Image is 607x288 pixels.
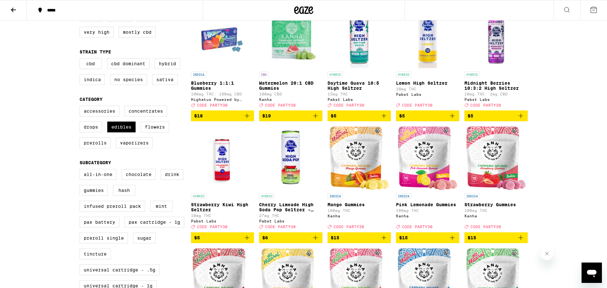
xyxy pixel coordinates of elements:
img: Kanha - Mango Gummies [329,126,389,190]
span: CODE PARTY30 [265,103,296,107]
img: Kanha - Strawberry Gummies [466,126,526,190]
div: Pabst Labs [259,219,322,223]
div: Kanha [328,214,391,218]
span: $18 [194,113,203,118]
label: CBD Dominant [107,58,150,69]
p: CBD [259,72,269,77]
div: Pabst Labs [328,97,391,102]
span: $5 [468,113,473,118]
label: Universal Cartridge - .5g [80,264,159,275]
p: INDICA [328,193,343,199]
span: CODE PARTY30 [265,225,296,229]
legend: Category [80,97,102,102]
a: Open page for Strawberry Kiwi High Seltzer from Pabst Labs [191,126,254,232]
p: Mango Gummies [328,202,391,207]
label: Sativa [152,74,178,85]
div: Kanha [396,214,459,218]
p: 100mg CBD [259,92,322,96]
img: Pabst Labs - Daytime Guava 10:5 High Seltzer [328,5,391,68]
button: Add to bag [259,110,322,121]
label: Mint [150,201,173,212]
label: Prerolls [80,137,111,148]
label: Chocolate [122,169,156,180]
p: Daytime Guava 10:5 High Seltzer [328,81,391,91]
p: Strawberry Kiwi High Seltzer [191,202,254,212]
p: 10mg THC: 2mg CBD [464,92,528,96]
span: CODE PARTY30 [470,225,501,229]
span: $5 [194,235,200,240]
p: 100mg THC: 100mg CBD [191,92,254,96]
span: CODE PARTY30 [402,103,433,107]
span: $19 [262,113,271,118]
a: Open page for Midnight Berries 10:3:2 High Seltzer from Pabst Labs [464,5,528,110]
p: Blueberry 1:1:1 Gummies [191,81,254,91]
label: No Species [110,74,147,85]
span: $6 [262,235,268,240]
p: Strawberry Gummies [464,202,528,207]
a: Open page for Mango Gummies from Kanha [328,126,391,232]
label: Concentrates [124,106,167,116]
span: $15 [399,235,408,240]
p: Lemon High Seltzer [396,81,459,86]
p: 10mg THC [396,87,459,91]
p: 100mg THC [396,208,459,213]
p: 15mg THC [328,92,391,96]
label: Edibles [107,122,136,132]
label: Flowers [141,122,169,132]
button: Add to bag [191,110,254,121]
label: Preroll Single [80,233,128,243]
p: Midnight Berries 10:3:2 High Seltzer [464,81,528,91]
button: Add to bag [464,232,528,243]
label: Indica [80,74,105,85]
button: Add to bag [396,110,459,121]
legend: Strain Type [80,49,111,54]
img: Pabst Labs - Strawberry Kiwi High Seltzer [191,126,254,190]
span: CODE PARTY30 [334,225,364,229]
button: Add to bag [328,110,391,121]
span: CODE PARTY30 [197,225,228,229]
p: HYBRID [464,72,480,77]
p: HYBRID [396,72,411,77]
div: Pabst Labs [396,92,459,96]
button: Add to bag [328,232,391,243]
button: Add to bag [396,232,459,243]
img: Kanha - Pink Lemonade Gummies [398,126,457,190]
a: Open page for Watermelon 20:1 CBD Gummies from Kanha [259,5,322,110]
div: Pabst Labs [464,97,528,102]
span: CODE PARTY30 [470,103,501,107]
span: Hi. Need any help? [4,4,46,10]
a: Open page for Lemon High Seltzer from Pabst Labs [396,5,459,110]
p: 27mg THC [259,214,322,218]
label: Sugar [133,233,156,243]
label: PAX Battery [80,217,119,228]
button: Add to bag [191,232,254,243]
p: INDICA [464,193,480,199]
p: HYBRID [328,72,343,77]
span: $15 [468,235,476,240]
a: Open page for Daytime Guava 10:5 High Seltzer from Pabst Labs [328,5,391,110]
p: INDICA [396,193,411,199]
p: Pink Lemonade Gummies [396,202,459,207]
img: Highatus Powered by Cannabiotix - Blueberry 1:1:1 Gummies [191,5,254,68]
label: Infused Preroll Pack [80,201,145,212]
p: 10mg THC [191,214,254,218]
label: Accessories [80,106,119,116]
p: 100mg THC [464,208,528,213]
span: CODE PARTY30 [402,225,433,229]
label: All-In-One [80,169,116,180]
p: 100mg THC [328,208,391,213]
label: Hash [113,185,135,196]
p: HYBRID [259,193,274,199]
label: Mostly CBD [119,27,156,38]
span: $5 [399,113,405,118]
iframe: Close message [540,247,553,260]
img: Kanha - Watermelon 20:1 CBD Gummies [259,5,322,68]
span: $5 [331,113,336,118]
label: Drops [80,122,102,132]
a: Open page for Strawberry Gummies from Kanha [464,126,528,232]
p: HYBRID [191,193,206,199]
a: Open page for Pink Lemonade Gummies from Kanha [396,126,459,232]
iframe: Button to launch messaging window [582,263,602,283]
button: Add to bag [259,232,322,243]
img: Pabst Labs - Cherry Limeade High Soda Pop Seltzer - 25mg [259,126,322,190]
